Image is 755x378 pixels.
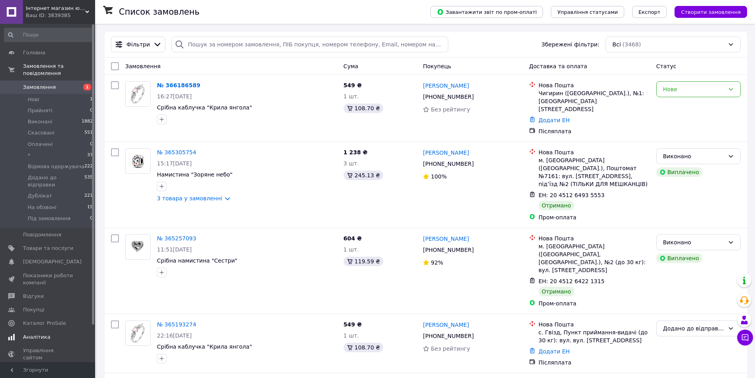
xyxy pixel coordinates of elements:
[539,156,650,188] div: м. [GEOGRAPHIC_DATA] ([GEOGRAPHIC_DATA].), Поштомат №7161: вул. [STREET_ADDRESS], під’їзд №2 (ТІЛ...
[23,320,66,327] span: Каталог ProSale
[539,89,650,113] div: Чигирин ([GEOGRAPHIC_DATA].), №1: [GEOGRAPHIC_DATA][STREET_ADDRESS]
[157,332,192,339] span: 22:16[DATE]
[421,330,475,342] div: [PHONE_NUMBER]
[529,63,587,69] span: Доставка та оплата
[431,345,470,352] span: Без рейтингу
[423,321,469,329] a: [PERSON_NAME]
[344,235,362,242] span: 604 ₴
[157,257,237,264] a: Срібна намистина "Сестри"
[539,234,650,242] div: Нова Пошта
[539,359,650,366] div: Післяплата
[28,163,84,170] span: Відмова одержувача
[539,320,650,328] div: Нова Пошта
[126,149,150,173] img: Фото товару
[344,332,359,339] span: 1 шт.
[539,127,650,135] div: Післяплата
[157,82,200,88] a: № 366186589
[663,152,724,161] div: Виконано
[539,328,650,344] div: с. Гвізд, Пункт приймання-видачі (до 30 кг): вул. вул. [STREET_ADDRESS]
[157,149,196,155] a: № 365305754
[23,334,50,341] span: Аналітика
[344,246,359,253] span: 1 шт.
[623,41,641,48] span: (3468)
[431,173,447,180] span: 100%
[23,49,45,56] span: Головна
[681,9,741,15] span: Створити замовлення
[539,117,570,123] a: Додати ЕН
[541,40,599,48] span: Збережені фільтри:
[28,129,55,136] span: Скасовані
[23,347,73,361] span: Управління сайтом
[737,330,753,345] button: Чат з покупцем
[638,9,661,15] span: Експорт
[157,343,252,350] a: Срібна каблучка "Крила янгола"
[90,107,93,114] span: 0
[423,82,469,90] a: [PERSON_NAME]
[539,192,605,198] span: ЕН: 20 4512 6493 5553
[557,9,618,15] span: Управління статусами
[83,84,91,90] span: 1
[344,257,383,266] div: 119.59 ₴
[125,148,151,174] a: Фото товару
[125,234,151,260] a: Фото товару
[656,63,677,69] span: Статус
[23,84,56,91] span: Замовлення
[84,129,93,136] span: 551
[539,287,574,296] div: Отримано
[28,174,84,188] span: Додано до відправки
[423,149,469,157] a: [PERSON_NAME]
[126,40,150,48] span: Фільтри
[632,6,667,18] button: Експорт
[126,82,150,106] img: Фото товару
[663,324,724,333] div: Додано до відправки
[90,96,93,103] span: 1
[157,195,222,201] a: 3 товара у замовленні
[28,204,56,211] span: На обзвоні
[344,149,368,155] span: 1 238 ₴
[344,93,359,100] span: 1 шт.
[423,235,469,243] a: [PERSON_NAME]
[344,171,383,180] div: 245.13 ₴
[344,321,362,328] span: 549 ₴
[23,231,61,238] span: Повідомлення
[157,93,192,100] span: 16:27[DATE]
[539,201,574,210] div: Отримано
[126,235,150,259] img: Фото товару
[23,258,82,265] span: [DEMOGRAPHIC_DATA]
[663,238,724,247] div: Виконано
[539,81,650,89] div: Нова Пошта
[157,104,252,111] a: Срібна каблучка "Крила янгола"
[23,306,44,313] span: Покупці
[84,163,93,170] span: 222
[656,167,702,177] div: Виплачено
[656,253,702,263] div: Виплачено
[423,63,451,69] span: Покупець
[157,246,192,253] span: 11:51[DATE]
[437,8,537,15] span: Завантажити звіт по пром-оплаті
[125,63,161,69] span: Замовлення
[119,7,199,17] h1: Список замовлень
[26,12,95,19] div: Ваш ID: 3839385
[28,215,71,222] span: Під замовлення
[421,244,475,255] div: [PHONE_NUMBER]
[344,82,362,88] span: 549 ₴
[612,40,621,48] span: Всі
[84,192,93,200] span: 221
[344,104,383,113] div: 108.70 ₴
[431,106,470,113] span: Без рейтингу
[539,242,650,274] div: м. [GEOGRAPHIC_DATA] ([GEOGRAPHIC_DATA], [GEOGRAPHIC_DATA].), №2 (до 30 кг): вул. [STREET_ADDRESS]
[675,6,747,18] button: Створити замовлення
[23,245,73,252] span: Товари та послуги
[126,321,150,345] img: Фото товару
[157,171,233,178] a: Намистина "Зоряне небо"
[344,160,359,167] span: 3 шт.
[431,259,443,266] span: 92%
[125,320,151,346] a: Фото товару
[157,321,196,328] a: № 365193274
[82,118,93,125] span: 1882
[539,148,650,156] div: Нова Пошта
